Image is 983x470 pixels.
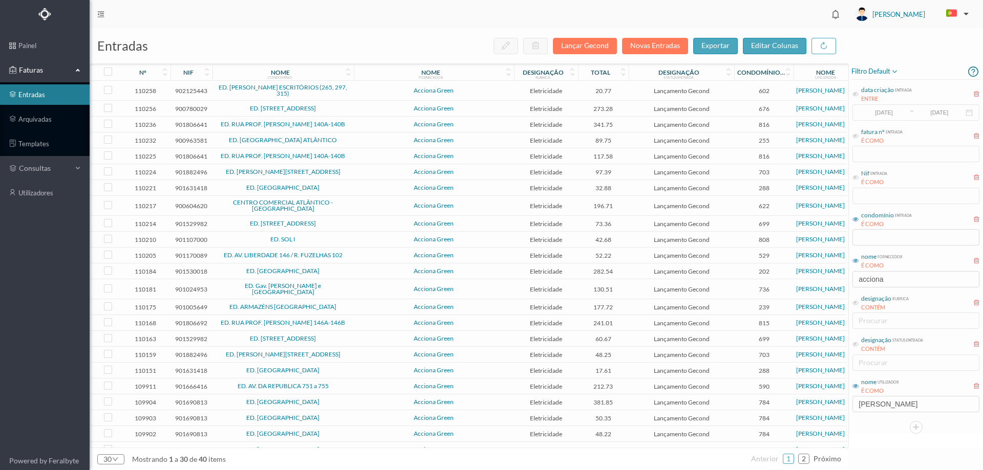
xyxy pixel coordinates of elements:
[581,398,627,406] span: 381.85
[517,87,575,95] span: Eletricidade
[631,252,732,259] span: Lançamento Gecond
[517,168,575,176] span: Eletricidade
[123,121,168,128] span: 110236
[877,377,899,385] div: utilizador
[419,75,443,79] div: fornecedor
[123,168,168,176] span: 110224
[751,454,779,463] span: anterior
[581,252,627,259] span: 52.22
[799,451,809,466] a: 2
[173,87,210,95] span: 902125443
[861,377,877,387] div: nome
[517,121,575,128] span: Eletricidade
[631,367,732,374] span: Lançamento Gecond
[414,235,454,243] a: Acciona Green
[796,152,845,160] a: [PERSON_NAME]
[631,236,732,243] span: Lançamento Gecond
[414,285,454,293] a: Acciona Green
[97,38,148,53] span: entradas
[414,104,454,112] a: Acciona Green
[173,267,210,275] span: 901530018
[581,168,627,176] span: 97.39
[581,383,627,390] span: 212.73
[816,69,835,76] div: nome
[414,303,454,310] a: Acciona Green
[173,414,210,422] span: 901690813
[123,430,168,438] span: 109902
[517,367,575,374] span: Eletricidade
[517,105,575,113] span: Eletricidade
[414,251,454,259] a: Acciona Green
[123,137,168,144] span: 110232
[737,202,791,210] span: 622
[581,414,627,422] span: 50.35
[414,184,454,191] a: Acciona Green
[97,11,104,18] i: icon: menu-fold
[414,168,454,175] a: Acciona Green
[796,184,845,191] a: [PERSON_NAME]
[631,267,732,275] span: Lançamento Gecond
[814,451,841,467] li: Página Seguinte
[796,414,845,421] a: [PERSON_NAME]
[622,38,688,54] button: Novas Entradas
[581,202,627,210] span: 196.71
[173,105,210,113] span: 900780029
[631,105,732,113] span: Lançamento Gecond
[173,351,210,359] span: 901882496
[173,168,210,176] span: 901882496
[581,105,627,113] span: 273.28
[414,267,454,275] a: Acciona Green
[123,87,168,95] span: 110258
[581,184,627,192] span: 32.88
[737,184,791,192] span: 288
[132,455,167,463] span: mostrando
[517,430,575,438] span: Eletricidade
[938,6,973,22] button: PT
[796,235,845,243] a: [PERSON_NAME]
[796,202,845,209] a: [PERSON_NAME]
[19,163,70,173] span: consultas
[581,152,627,160] span: 117.58
[814,454,841,463] span: próximo
[581,351,627,359] span: 48.25
[523,69,564,76] div: designação
[221,319,345,326] a: ED. RUA PROF. [PERSON_NAME] 146A-146B
[737,137,791,144] span: 255
[414,334,454,342] a: Acciona Green
[517,184,575,192] span: Eletricidade
[553,38,617,54] button: Lançar Gecond
[414,152,454,160] a: Acciona Green
[861,211,894,220] div: condomínio
[861,387,899,395] div: É COMO
[829,8,842,21] i: icon: bell
[208,455,226,463] span: items
[851,65,899,78] span: filtro default
[173,137,210,144] span: 900963581
[737,335,791,343] span: 699
[414,219,454,227] a: Acciona Green
[224,251,343,259] a: ED. AV. LIBERDADE 146 / R. FUZELHAS 102
[581,367,627,374] span: 17.61
[581,285,627,293] span: 130.51
[622,41,693,50] span: Novas Entradas
[123,285,168,293] span: 110181
[796,285,845,293] a: [PERSON_NAME]
[737,446,791,454] span: 784
[861,261,903,270] div: É COMO
[414,202,454,209] a: Acciona Green
[737,430,791,438] span: 784
[796,398,845,406] a: [PERSON_NAME]
[221,152,345,160] a: ED. RUA PROF. [PERSON_NAME] 140A-140B
[139,69,146,76] div: nº
[581,335,627,343] span: 60.67
[783,454,794,464] li: 1
[581,236,627,243] span: 42.68
[631,152,732,160] span: Lançamento Gecond
[123,220,168,228] span: 110214
[581,430,627,438] span: 48.22
[891,294,909,302] div: rubrica
[167,455,175,463] span: 1
[861,137,903,145] div: É COMO
[631,335,732,343] span: Lançamento Gecond
[796,219,845,227] a: [PERSON_NAME]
